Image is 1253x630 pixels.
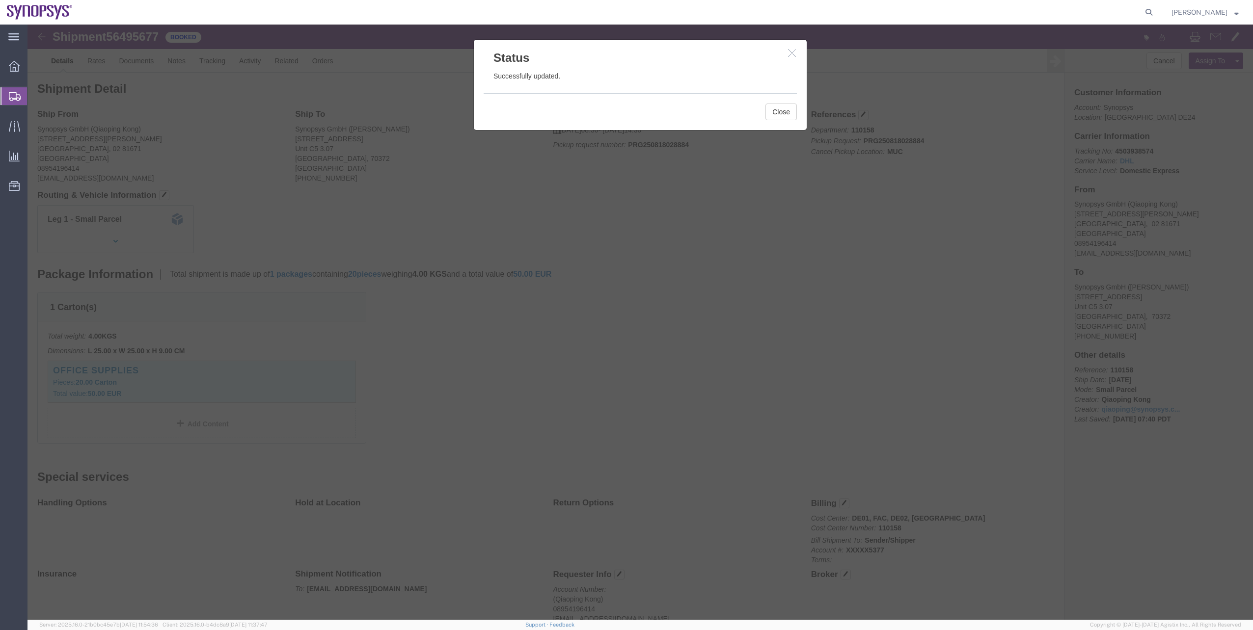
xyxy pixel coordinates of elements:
[549,622,574,628] a: Feedback
[163,622,268,628] span: Client: 2025.16.0-b4dc8a9
[39,622,158,628] span: Server: 2025.16.0-21b0bc45e7b
[1171,6,1239,18] button: [PERSON_NAME]
[229,622,268,628] span: [DATE] 11:37:47
[27,25,1253,620] iframe: FS Legacy Container
[1171,7,1227,18] span: Rachelle Varela
[1090,621,1241,629] span: Copyright © [DATE]-[DATE] Agistix Inc., All Rights Reserved
[7,5,73,20] img: logo
[525,622,550,628] a: Support
[120,622,158,628] span: [DATE] 11:54:36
